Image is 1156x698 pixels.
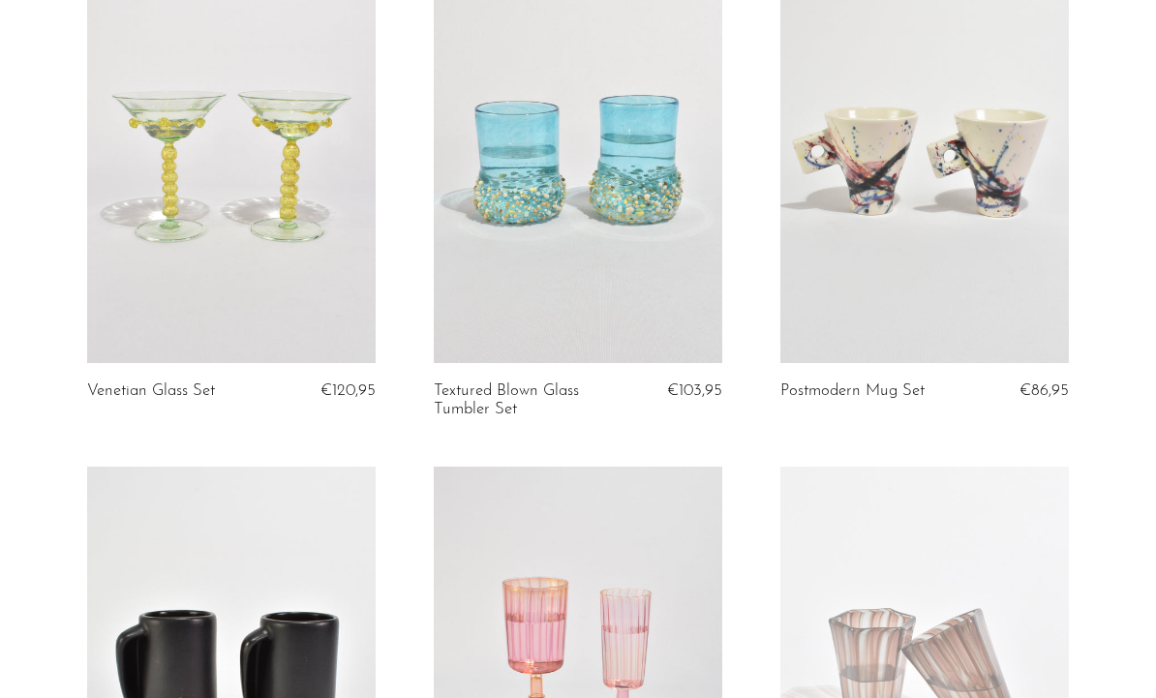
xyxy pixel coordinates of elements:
[1019,382,1069,399] span: €86,95
[320,382,376,399] span: €120,95
[780,382,925,400] a: Postmodern Mug Set
[667,382,722,399] span: €103,95
[434,382,624,418] a: Textured Blown Glass Tumbler Set
[87,382,215,400] a: Venetian Glass Set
